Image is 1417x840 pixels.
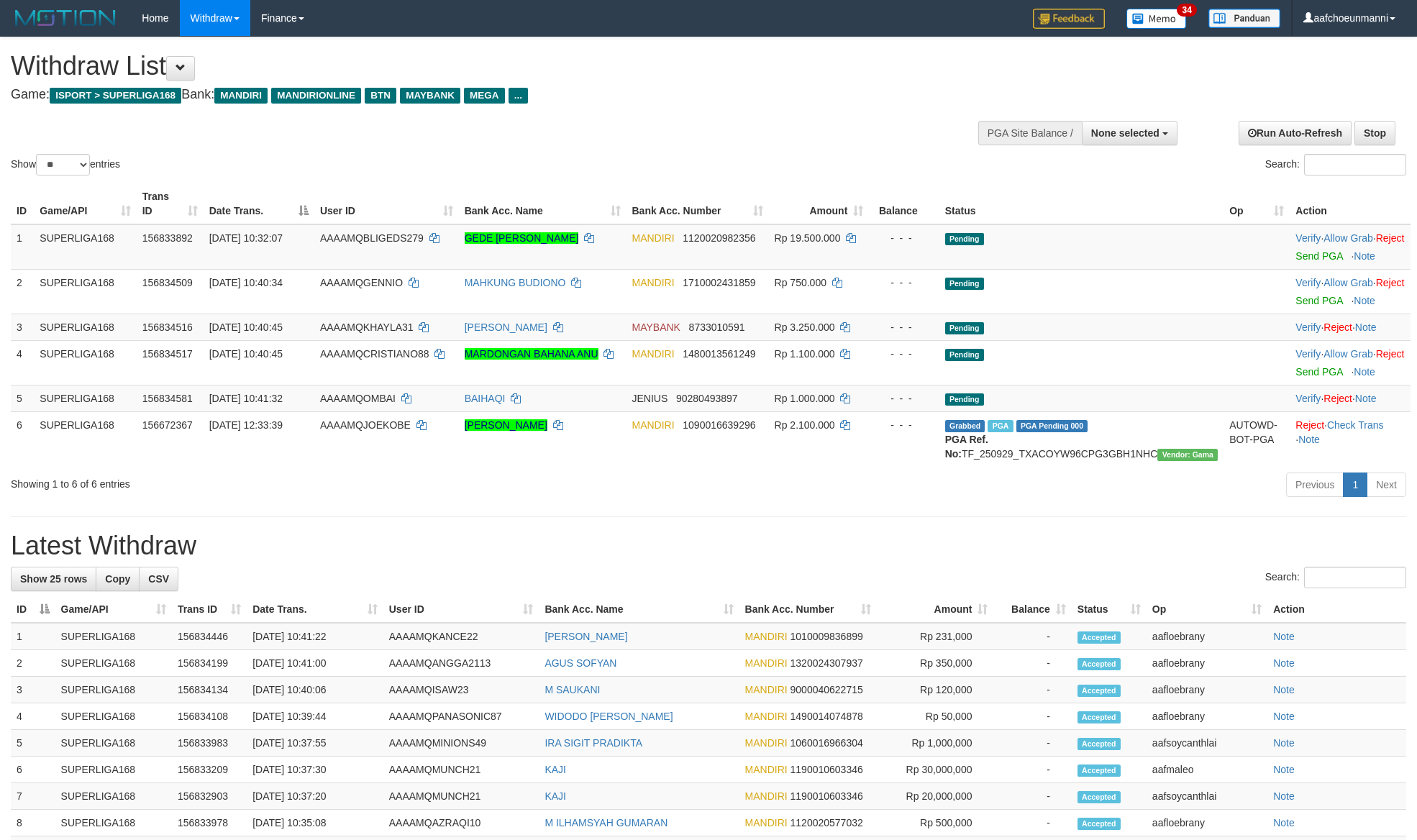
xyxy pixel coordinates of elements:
td: 156832903 [172,783,247,810]
span: Pending [945,233,984,245]
a: Send PGA [1295,250,1342,262]
td: · · [1290,224,1411,270]
td: aafloebrany [1147,650,1267,677]
span: Rp 2.100.000 [775,419,835,431]
span: Accepted [1077,764,1121,777]
span: MANDIRI [745,657,788,669]
a: Note [1354,295,1375,306]
td: 6 [11,411,34,467]
a: MAHKUNG BUDIONO [465,277,566,288]
td: · · [1290,269,1411,314]
td: 156833209 [172,757,247,783]
th: Action [1267,596,1406,623]
span: Copy 1710002431859 to clipboard [683,277,755,288]
a: Allow Grab [1323,277,1372,288]
span: Pending [945,349,984,361]
td: SUPERLIGA168 [34,385,136,411]
a: Allow Grab [1323,348,1372,360]
td: - [993,703,1071,730]
a: Run Auto-Refresh [1239,121,1352,145]
td: SUPERLIGA168 [55,730,172,757]
td: Rp 50,000 [877,703,993,730]
a: MARDONGAN BAHANA ANU [465,348,598,360]
td: AAAAMQAZRAQI10 [383,810,539,836]
img: Feedback.jpg [1033,9,1105,29]
span: Copy 1190010603346 to clipboard [790,764,863,775]
h4: Game: Bank: [11,88,930,102]
th: ID: activate to sort column descending [11,596,55,623]
span: Copy 8733010591 to clipboard [689,321,745,333]
th: User ID: activate to sort column ascending [383,596,539,623]
td: aafmaleo [1147,757,1267,783]
td: SUPERLIGA168 [55,623,172,650]
td: aafloebrany [1147,623,1267,650]
th: User ID: activate to sort column ascending [314,183,459,224]
span: AAAAMQBLIGEDS279 [320,232,424,244]
input: Search: [1304,154,1406,175]
span: Copy 90280493897 to clipboard [676,393,738,404]
th: Bank Acc. Number: activate to sort column ascending [627,183,769,224]
td: Rp 231,000 [877,623,993,650]
td: aafloebrany [1147,677,1267,703]
td: 156833978 [172,810,247,836]
td: Rp 1,000,000 [877,730,993,757]
a: CSV [139,567,178,591]
a: Previous [1286,472,1344,497]
th: Bank Acc. Number: activate to sort column ascending [739,596,878,623]
span: None selected [1091,127,1159,139]
div: PGA Site Balance / [978,121,1082,145]
th: Game/API: activate to sort column ascending [34,183,136,224]
td: 156834134 [172,677,247,703]
td: 156834199 [172,650,247,677]
span: BTN [365,88,396,104]
td: Rp 30,000,000 [877,757,993,783]
span: Copy 1320024307937 to clipboard [790,657,863,669]
td: AAAAMQMUNCH21 [383,783,539,810]
th: Status: activate to sort column ascending [1072,596,1147,623]
span: MEGA [464,88,505,104]
span: MANDIRI [745,631,788,642]
a: Note [1273,817,1295,828]
a: Verify [1295,348,1321,360]
span: JENIUS [632,393,668,404]
td: SUPERLIGA168 [55,677,172,703]
div: Showing 1 to 6 of 6 entries [11,471,580,491]
a: KAJI [545,764,566,775]
span: · [1323,232,1375,244]
a: Reject [1323,321,1352,333]
a: Show 25 rows [11,567,96,591]
a: Verify [1295,321,1321,333]
span: Rp 19.500.000 [775,232,841,244]
a: Note [1298,434,1320,445]
span: MANDIRI [632,419,675,431]
th: Balance [869,183,939,224]
td: 3 [11,677,55,703]
a: Stop [1354,121,1395,145]
td: AAAAMQANGGA2113 [383,650,539,677]
span: Copy 1480013561249 to clipboard [683,348,755,360]
a: Reject [1295,419,1324,431]
td: Rp 20,000,000 [877,783,993,810]
span: [DATE] 10:41:32 [209,393,283,404]
span: [DATE] 10:40:45 [209,348,283,360]
h1: Latest Withdraw [11,531,1406,560]
a: 1 [1343,472,1367,497]
span: AAAAMQCRISTIANO88 [320,348,429,360]
td: SUPERLIGA168 [55,757,172,783]
td: · · [1290,385,1411,411]
span: MANDIRI [632,232,675,244]
td: aafloebrany [1147,703,1267,730]
a: Send PGA [1295,295,1342,306]
td: [DATE] 10:39:44 [247,703,383,730]
td: 156833983 [172,730,247,757]
a: GEDE [PERSON_NAME] [465,232,579,244]
div: - - - [875,231,933,245]
a: M ILHAMSYAH GUMARAN [545,817,668,828]
td: 5 [11,730,55,757]
span: AAAAMQOMBAI [320,393,396,404]
span: MANDIRI [745,737,788,749]
a: [PERSON_NAME] [545,631,627,642]
span: Copy 1090016639296 to clipboard [683,419,755,431]
a: M SAUKANI [545,684,600,695]
a: Verify [1295,277,1321,288]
